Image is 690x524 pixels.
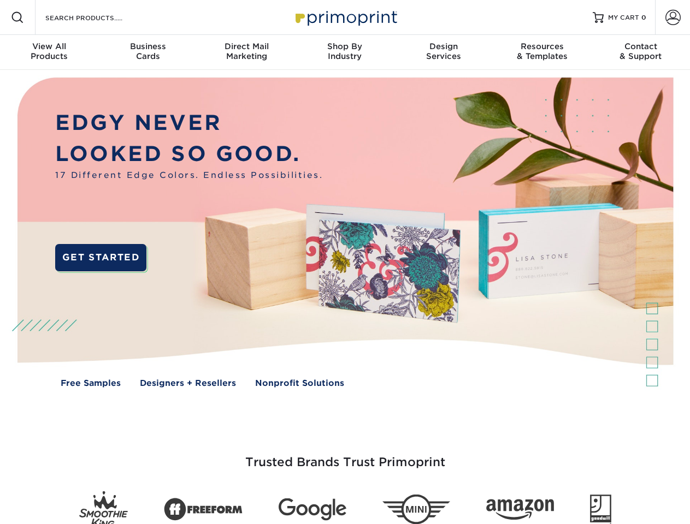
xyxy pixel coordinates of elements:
a: Free Samples [61,377,121,390]
p: LOOKED SO GOOD. [55,139,323,170]
a: BusinessCards [98,35,197,70]
span: Design [394,41,493,51]
span: 0 [641,14,646,21]
img: Goodwill [590,495,611,524]
div: Services [394,41,493,61]
div: Cards [98,41,197,61]
a: Contact& Support [592,35,690,70]
input: SEARCH PRODUCTS..... [44,11,151,24]
div: Industry [296,41,394,61]
span: Business [98,41,197,51]
img: Primoprint [291,5,400,29]
a: Resources& Templates [493,35,591,70]
span: Resources [493,41,591,51]
div: & Support [592,41,690,61]
a: GET STARTED [55,244,146,271]
a: Nonprofit Solutions [255,377,344,390]
a: DesignServices [394,35,493,70]
span: Shop By [296,41,394,51]
div: Marketing [197,41,296,61]
span: Contact [592,41,690,51]
a: Designers + Resellers [140,377,236,390]
span: 17 Different Edge Colors. Endless Possibilities. [55,169,323,182]
img: Amazon [486,499,554,520]
span: MY CART [608,13,639,22]
img: Google [279,498,346,521]
div: & Templates [493,41,591,61]
h3: Trusted Brands Trust Primoprint [26,429,665,483]
a: Direct MailMarketing [197,35,296,70]
a: Shop ByIndustry [296,35,394,70]
p: EDGY NEVER [55,108,323,139]
span: Direct Mail [197,41,296,51]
